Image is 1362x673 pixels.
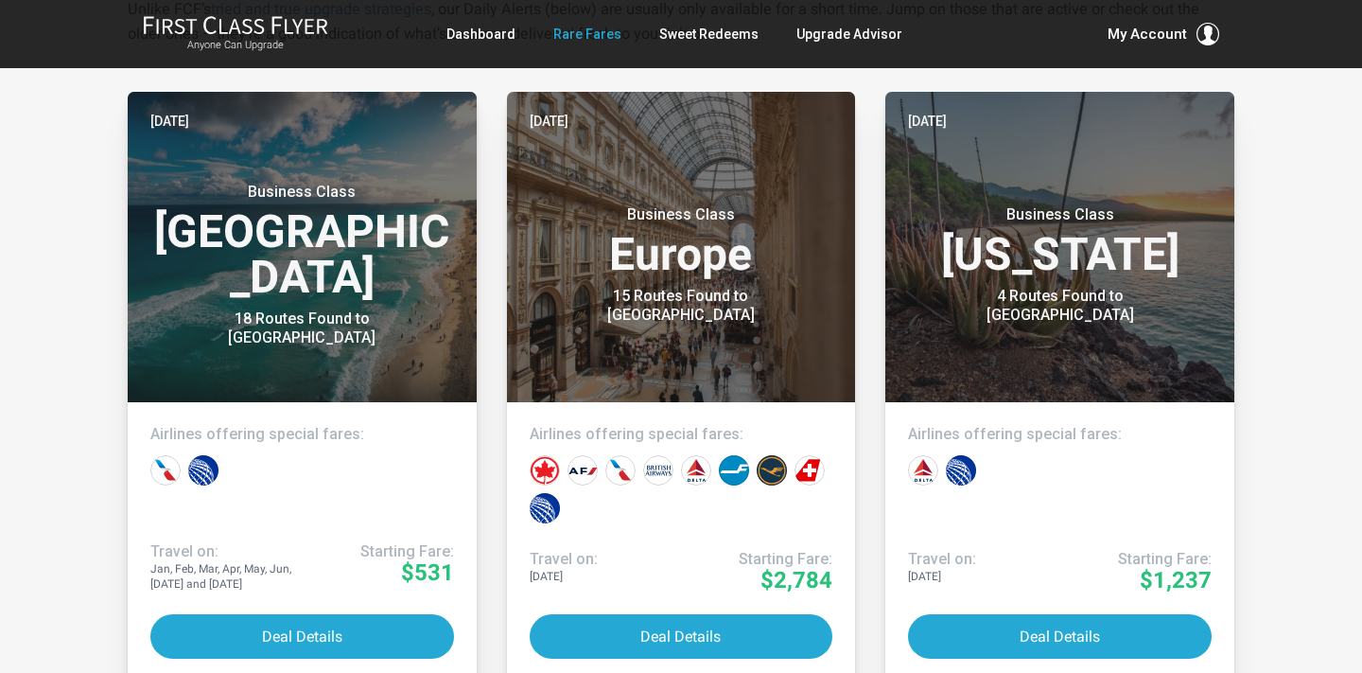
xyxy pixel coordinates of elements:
[563,205,799,224] small: Business Class
[1108,23,1187,45] span: My Account
[942,287,1179,325] div: 4 Routes Found to [GEOGRAPHIC_DATA]
[908,111,947,132] time: [DATE]
[563,287,799,325] div: 15 Routes Found to [GEOGRAPHIC_DATA]
[150,614,454,659] button: Deal Details
[530,205,833,277] h3: Europe
[643,455,673,486] div: British Airways
[567,455,598,486] div: Air France
[794,455,825,486] div: Swiss
[150,455,181,486] div: American Airlines
[183,310,420,347] div: 18 Routes Found to [GEOGRAPHIC_DATA]
[150,183,454,300] h3: [GEOGRAPHIC_DATA]
[530,455,560,486] div: Air Canada
[530,614,833,659] button: Deal Details
[530,111,568,132] time: [DATE]
[188,455,218,486] div: United
[143,39,328,52] small: Anyone Can Upgrade
[530,425,833,444] h4: Airlines offering special fares:
[143,15,328,53] a: First Class FlyerAnyone Can Upgrade
[530,493,560,523] div: United
[796,17,902,51] a: Upgrade Advisor
[150,425,454,444] h4: Airlines offering special fares:
[908,205,1212,277] h3: [US_STATE]
[1108,23,1219,45] button: My Account
[605,455,636,486] div: American Airlines
[908,455,938,486] div: Delta Airlines
[942,205,1179,224] small: Business Class
[150,111,189,132] time: [DATE]
[719,455,749,486] div: Finnair
[183,183,420,202] small: Business Class
[757,455,787,486] div: Lufthansa
[446,17,515,51] a: Dashboard
[681,455,711,486] div: Delta Airlines
[946,455,976,486] div: United
[908,425,1212,444] h4: Airlines offering special fares:
[908,614,1212,659] button: Deal Details
[553,17,621,51] a: Rare Fares
[659,17,759,51] a: Sweet Redeems
[143,15,328,35] img: First Class Flyer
